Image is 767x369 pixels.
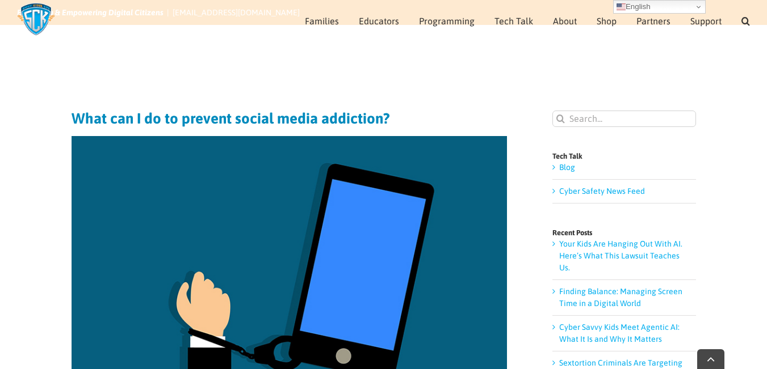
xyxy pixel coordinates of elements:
[636,16,670,26] span: Partners
[359,16,399,26] span: Educators
[419,16,475,26] span: Programming
[559,186,645,196] a: Cyber Safety News Feed
[72,111,507,126] h1: What can I do to prevent social media addiction?
[552,152,696,160] h4: Tech Talk
[597,16,617,26] span: Shop
[305,16,339,26] span: Families
[553,16,577,26] span: About
[559,239,682,272] a: Your Kids Are Hanging Out With AI. Here’s What This Lawsuit Teaches Us.
[559,323,680,343] a: Cyber Savvy Kids Meet Agentic AI: What It Is and Why It Matters
[17,3,55,36] img: Savvy Cyber Kids Logo
[559,163,575,172] a: Blog
[552,111,696,127] input: Search...
[552,111,569,127] input: Search
[494,16,533,26] span: Tech Talk
[552,229,696,236] h4: Recent Posts
[617,2,626,11] img: en
[690,16,722,26] span: Support
[559,287,682,308] a: Finding Balance: Managing Screen Time in a Digital World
